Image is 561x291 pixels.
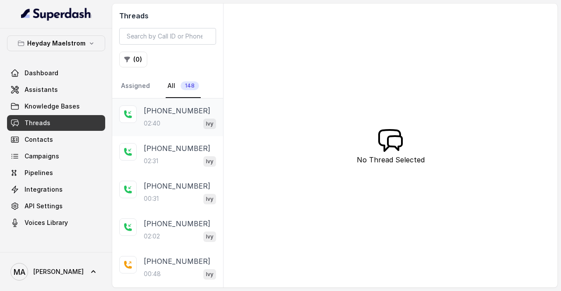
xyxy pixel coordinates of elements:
span: Threads [25,119,50,127]
p: Ivy [206,157,213,166]
input: Search by Call ID or Phone Number [119,28,216,45]
p: Ivy [206,119,213,128]
img: light.svg [21,7,92,21]
p: Ivy [206,195,213,203]
span: Voices Library [25,218,68,227]
a: Voices Library [7,215,105,231]
p: Ivy [206,232,213,241]
a: Campaigns [7,148,105,164]
button: Heyday Maelstrom [7,35,105,51]
button: (0) [119,52,147,67]
p: [PHONE_NUMBER] [144,181,210,191]
p: [PHONE_NUMBER] [144,143,210,154]
span: Contacts [25,135,53,144]
a: Knowledge Bases [7,98,105,114]
span: [PERSON_NAME] [33,267,84,276]
a: Integrations [7,182,105,197]
p: [PHONE_NUMBER] [144,105,210,116]
p: 00:31 [144,194,159,203]
a: Contacts [7,132,105,147]
p: 02:40 [144,119,160,128]
p: 02:02 [144,232,160,241]
p: [PHONE_NUMBER] [144,256,210,266]
p: No Thread Selected [357,154,425,165]
span: Assistants [25,85,58,94]
a: All148 [166,74,201,98]
a: Assistants [7,82,105,98]
a: Assigned [119,74,152,98]
span: Pipelines [25,168,53,177]
p: Ivy [206,270,213,279]
text: MA [14,267,25,277]
span: Dashboard [25,69,58,77]
a: API Settings [7,198,105,214]
span: Knowledge Bases [25,102,80,111]
span: 148 [181,81,199,90]
span: API Settings [25,202,63,210]
p: 00:48 [144,270,161,278]
p: 02:31 [144,157,158,165]
a: [PERSON_NAME] [7,259,105,284]
a: Dashboard [7,65,105,81]
a: Threads [7,115,105,131]
span: Integrations [25,185,63,194]
a: Pipelines [7,165,105,181]
h2: Threads [119,11,216,21]
p: [PHONE_NUMBER] [144,218,210,229]
span: Campaigns [25,152,59,161]
nav: Tabs [119,74,216,98]
p: Heyday Maelstrom [27,38,85,49]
